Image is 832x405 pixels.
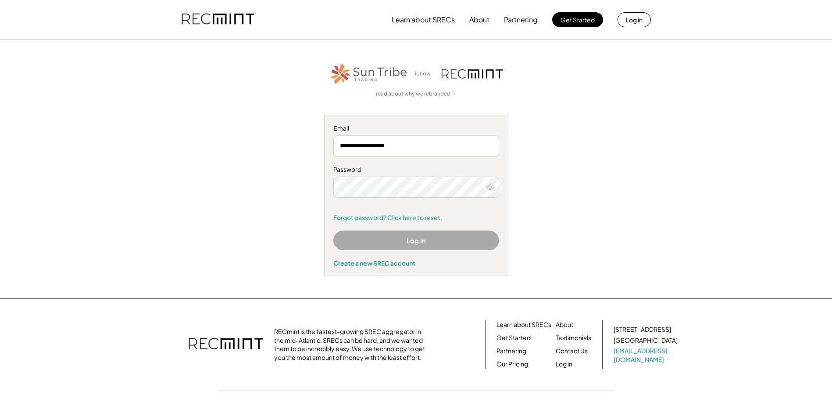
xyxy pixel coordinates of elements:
a: [EMAIL_ADDRESS][DOMAIN_NAME] [614,347,679,364]
button: Get Started [552,12,603,27]
img: recmint-logotype%403x.png [189,329,263,360]
a: Log in [556,360,572,369]
a: read about why we rebranded → [376,90,457,98]
a: Our Pricing [496,360,528,369]
img: recmint-logotype%403x.png [442,69,503,78]
a: Forgot password? Click here to reset. [333,213,499,222]
div: Email [333,124,499,133]
button: Log in [618,12,651,27]
a: Get Started [496,334,531,342]
div: is now [413,70,437,78]
button: Learn about SRECs [392,11,455,28]
div: [GEOGRAPHIC_DATA] [614,336,678,345]
img: recmint-logotype%403x.png [182,5,254,35]
a: Partnering [496,347,526,355]
div: RECmint is the fastest-growing SREC aggregator in the mid-Atlantic. SRECs can be hard, and we wan... [274,327,430,362]
a: Learn about SRECs [496,320,551,329]
div: Password [333,165,499,174]
div: Create a new SREC account [333,259,499,267]
button: About [469,11,489,28]
button: Log In [333,231,499,250]
a: About [556,320,573,329]
img: STT_Horizontal_Logo%2B-%2BColor.png [329,62,408,86]
a: Contact Us [556,347,588,355]
a: Testimonials [556,334,591,342]
div: [STREET_ADDRESS] [614,325,671,334]
button: Partnering [504,11,538,28]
